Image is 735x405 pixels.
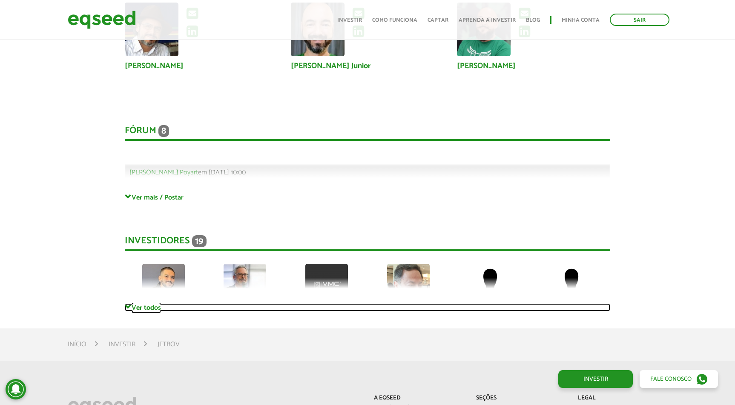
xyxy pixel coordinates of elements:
a: Blog [526,17,540,23]
a: Início [68,341,86,348]
a: Investir [558,370,633,388]
img: picture-112313-1743624016.jpg [224,264,266,306]
img: EqSeed [68,9,136,31]
a: Sair [610,14,669,26]
img: picture-100036-1732821753.png [305,264,348,306]
div: Fórum [125,125,611,141]
span: em [DATE] 10:00 [129,167,246,178]
div: Investidores [125,235,611,251]
a: Ver todos [125,303,611,311]
p: Legal [578,395,667,402]
span: 8 [158,125,169,137]
li: JetBov [158,339,180,350]
a: Captar [428,17,448,23]
a: Minha conta [562,17,600,23]
a: [PERSON_NAME] Junior [291,62,371,70]
img: default-user.png [550,264,593,306]
span: 19 [192,235,207,247]
a: Investir [109,341,135,348]
a: Ver mais / Postar [125,193,611,201]
img: picture-72979-1756068561.jpg [142,264,185,306]
p: A EqSeed [374,395,463,402]
a: Investir [337,17,362,23]
p: Seções [476,395,566,402]
img: default-user.png [469,264,511,306]
a: [PERSON_NAME] [125,62,184,70]
a: Fale conosco [640,370,718,388]
a: [PERSON_NAME] [457,62,516,70]
a: Aprenda a investir [459,17,516,23]
img: picture-112624-1716663541.png [387,264,430,306]
a: Como funciona [372,17,417,23]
